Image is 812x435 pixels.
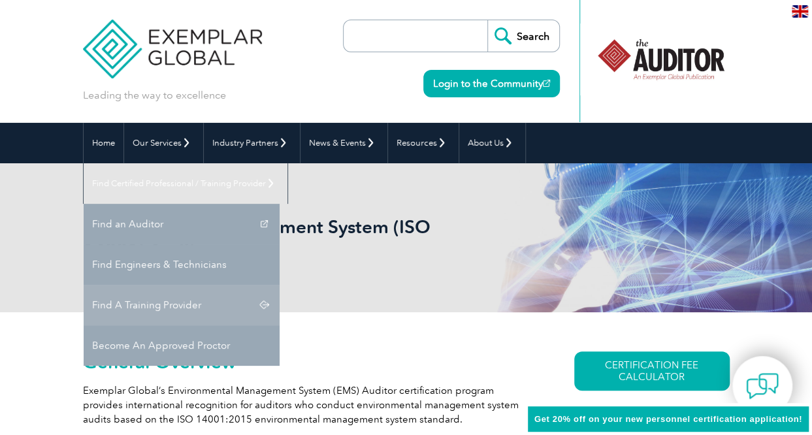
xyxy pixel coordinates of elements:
p: Exemplar Global’s Environmental Management System (EMS) Auditor certification program provides in... [83,383,536,427]
p: Leading the way to excellence [83,88,226,103]
img: contact-chat.png [746,370,779,402]
a: Login to the Community [423,70,560,97]
input: Search [487,20,559,52]
a: Our Services [124,123,203,163]
a: Find an Auditor [84,204,280,244]
a: Become An Approved Proctor [84,325,280,366]
a: Find A Training Provider [84,285,280,325]
a: CERTIFICATION FEE CALCULATOR [574,351,730,391]
a: News & Events [300,123,387,163]
a: Home [84,123,123,163]
a: Resources [388,123,459,163]
a: Find Certified Professional / Training Provider [84,163,287,204]
h1: Environmental Management System (ISO 14001) Auditor [83,216,439,260]
a: Industry Partners [204,123,300,163]
h2: General Overview [83,351,536,372]
a: About Us [459,123,525,163]
img: en [792,5,808,18]
a: Find Engineers & Technicians [84,244,280,285]
img: open_square.png [543,80,550,87]
span: Get 20% off on your new personnel certification application! [534,414,802,424]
